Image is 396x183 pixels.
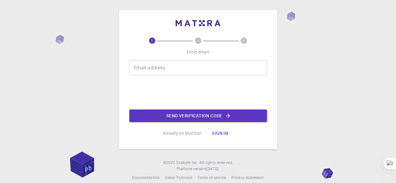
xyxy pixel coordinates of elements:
[129,109,267,122] button: Send verification code
[243,38,245,43] text: 3
[206,166,219,171] span: [DATE] .
[163,130,202,136] p: Already on Mat3ra?
[206,166,219,172] a: [DATE].
[199,160,233,166] span: All rights reserved.
[197,38,199,43] text: 2
[132,175,160,180] span: Documentation
[151,80,246,104] iframe: reCAPTCHA
[231,175,264,180] span: Privacy statement
[163,160,176,166] span: © 2025
[187,49,209,55] p: Enter email
[176,160,198,165] span: Exabyte Inc.
[197,175,226,181] a: Terms of service
[165,175,192,180] span: Video Tutorials
[176,160,198,166] a: Exabyte Inc.
[231,175,264,181] a: Privacy statement
[132,175,160,181] a: Documentation
[177,166,206,172] span: Platform version
[207,127,233,140] button: Sign in
[151,38,153,43] text: 1
[197,175,226,180] span: Terms of service
[165,175,192,181] a: Video Tutorials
